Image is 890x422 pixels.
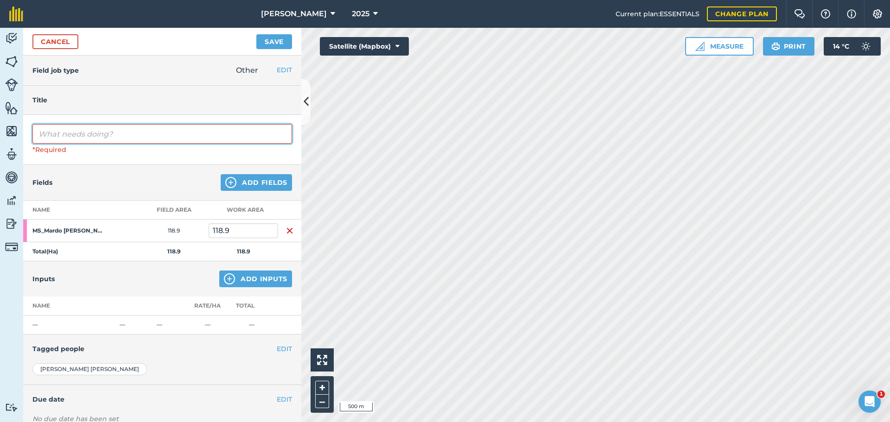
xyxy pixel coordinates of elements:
[32,34,78,49] a: Cancel
[116,315,153,334] td: —
[209,201,278,220] th: Work area
[5,217,18,231] img: svg+xml;base64,PD94bWwgdmVyc2lvbj0iMS4wIiBlbmNvZGluZz0idXRmLTgiPz4KPCEtLSBHZW5lcmF0b3I6IEFkb2JlIE...
[5,101,18,115] img: svg+xml;base64,PHN2ZyB4bWxucz0iaHR0cDovL3d3dy53My5vcmcvMjAwMC9zdmciIHdpZHRoPSI1NiIgaGVpZ2h0PSI2MC...
[794,9,805,19] img: Two speech bubbles overlapping with the left bubble in the forefront
[277,344,292,354] button: EDIT
[320,37,409,56] button: Satellite (Mapbox)
[139,201,209,220] th: Field Area
[771,41,780,52] img: svg+xml;base64,PHN2ZyB4bWxucz0iaHR0cDovL3d3dy53My5vcmcvMjAwMC9zdmciIHdpZHRoPSIxOSIgaGVpZ2h0PSIyNC...
[315,381,329,395] button: +
[256,34,292,49] button: Save
[32,344,292,354] h4: Tagged people
[5,31,18,45] img: svg+xml;base64,PD94bWwgdmVyc2lvbj0iMS4wIiBlbmNvZGluZz0idXRmLTgiPz4KPCEtLSBHZW5lcmF0b3I6IEFkb2JlIE...
[824,37,881,56] button: 14 °C
[847,8,856,19] img: svg+xml;base64,PHN2ZyB4bWxucz0iaHR0cDovL3d3dy53My5vcmcvMjAwMC9zdmciIHdpZHRoPSIxNyIgaGVpZ2h0PSIxNy...
[219,271,292,287] button: Add Inputs
[857,37,875,56] img: svg+xml;base64,PD94bWwgdmVyc2lvbj0iMS4wIiBlbmNvZGluZz0idXRmLTgiPz4KPCEtLSBHZW5lcmF0b3I6IEFkb2JlIE...
[5,124,18,138] img: svg+xml;base64,PHN2ZyB4bWxucz0iaHR0cDovL3d3dy53My5vcmcvMjAwMC9zdmciIHdpZHRoPSI1NiIgaGVpZ2h0PSI2MC...
[877,391,885,398] span: 1
[190,315,225,334] td: —
[32,274,55,284] h4: Inputs
[352,8,369,19] span: 2025
[858,391,881,413] iframe: Intercom live chat
[820,9,831,19] img: A question mark icon
[616,9,699,19] span: Current plan : ESSENTIALS
[23,296,116,315] th: Name
[277,394,292,404] button: EDIT
[685,37,754,56] button: Measure
[5,240,18,253] img: svg+xml;base64,PD94bWwgdmVyc2lvbj0iMS4wIiBlbmNvZGluZz0idXRmLTgiPz4KPCEtLSBHZW5lcmF0b3I6IEFkb2JlIE...
[317,355,327,365] img: Four arrows, one pointing top left, one top right, one bottom right and the last bottom left
[5,55,18,69] img: svg+xml;base64,PHN2ZyB4bWxucz0iaHR0cDovL3d3dy53My5vcmcvMjAwMC9zdmciIHdpZHRoPSI1NiIgaGVpZ2h0PSI2MC...
[190,296,225,315] th: Rate/ Ha
[9,6,23,21] img: fieldmargin Logo
[32,248,58,255] strong: Total ( Ha )
[153,315,190,334] td: —
[32,145,292,155] div: *Required
[32,394,292,404] h4: Due date
[707,6,777,21] a: Change plan
[32,177,52,188] h4: Fields
[872,9,883,19] img: A cog icon
[5,78,18,91] img: svg+xml;base64,PD94bWwgdmVyc2lvbj0iMS4wIiBlbmNvZGluZz0idXRmLTgiPz4KPCEtLSBHZW5lcmF0b3I6IEFkb2JlIE...
[225,315,278,334] td: —
[277,65,292,75] button: EDIT
[315,395,329,408] button: –
[237,248,250,255] strong: 118.9
[763,37,815,56] button: Print
[695,42,705,51] img: Ruler icon
[224,273,235,284] img: svg+xml;base64,PHN2ZyB4bWxucz0iaHR0cDovL3d3dy53My5vcmcvMjAwMC9zdmciIHdpZHRoPSIxNCIgaGVpZ2h0PSIyNC...
[833,37,849,56] span: 14 ° C
[5,147,18,161] img: svg+xml;base64,PD94bWwgdmVyc2lvbj0iMS4wIiBlbmNvZGluZz0idXRmLTgiPz4KPCEtLSBHZW5lcmF0b3I6IEFkb2JlIE...
[23,315,116,334] td: —
[32,95,292,105] h4: Title
[225,177,236,188] img: svg+xml;base64,PHN2ZyB4bWxucz0iaHR0cDovL3d3dy53My5vcmcvMjAwMC9zdmciIHdpZHRoPSIxNCIgaGVpZ2h0PSIyNC...
[225,296,278,315] th: Total
[221,174,292,191] button: Add Fields
[5,170,18,184] img: svg+xml;base64,PD94bWwgdmVyc2lvbj0iMS4wIiBlbmNvZGluZz0idXRmLTgiPz4KPCEtLSBHZW5lcmF0b3I6IEFkb2JlIE...
[32,363,147,375] div: [PERSON_NAME] [PERSON_NAME]
[236,66,258,75] span: Other
[286,225,293,236] img: svg+xml;base64,PHN2ZyB4bWxucz0iaHR0cDovL3d3dy53My5vcmcvMjAwMC9zdmciIHdpZHRoPSIxNiIgaGVpZ2h0PSIyNC...
[32,65,79,76] h4: Field job type
[261,8,327,19] span: [PERSON_NAME]
[167,248,181,255] strong: 118.9
[139,219,209,242] td: 118.9
[5,194,18,208] img: svg+xml;base64,PD94bWwgdmVyc2lvbj0iMS4wIiBlbmNvZGluZz0idXRmLTgiPz4KPCEtLSBHZW5lcmF0b3I6IEFkb2JlIE...
[32,227,105,234] strong: MS_Mardo [PERSON_NAME]
[5,403,18,412] img: svg+xml;base64,PD94bWwgdmVyc2lvbj0iMS4wIiBlbmNvZGluZz0idXRmLTgiPz4KPCEtLSBHZW5lcmF0b3I6IEFkb2JlIE...
[32,124,292,144] input: What needs doing?
[23,201,139,220] th: Name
